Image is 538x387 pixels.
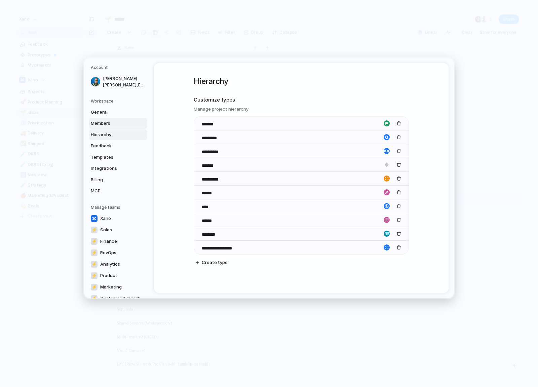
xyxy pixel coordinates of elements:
[91,120,134,127] span: Members
[194,106,409,112] h3: Manage project hierarchy
[100,238,117,245] span: Finance
[194,96,409,104] h2: Customize types
[100,249,116,256] span: RevOps
[91,261,98,267] div: ⚡
[100,227,112,233] span: Sales
[91,109,134,115] span: General
[89,236,147,246] a: ⚡Finance
[89,107,147,117] a: General
[91,238,98,244] div: ⚡
[91,165,134,172] span: Integrations
[91,143,134,149] span: Feedback
[103,75,146,82] span: [PERSON_NAME]
[89,129,147,140] a: Hierarchy
[91,176,134,183] span: Billing
[89,247,147,258] a: ⚡RevOps
[89,281,147,292] a: ⚡Marketing
[89,141,147,151] a: Feedback
[89,73,147,90] a: [PERSON_NAME][PERSON_NAME][EMAIL_ADDRESS][DOMAIN_NAME]
[91,249,98,256] div: ⚡
[89,293,147,304] a: ⚡Customer Support
[91,204,147,210] h5: Manage teams
[89,259,147,269] a: ⚡Analytics
[89,224,147,235] a: ⚡Sales
[91,154,134,160] span: Templates
[91,188,134,194] span: MCP
[100,284,122,291] span: Marketing
[89,186,147,196] a: MCP
[91,131,134,138] span: Hierarchy
[89,118,147,129] a: Members
[91,65,147,71] h5: Account
[91,283,98,290] div: ⚡
[100,215,111,222] span: Xano
[100,295,140,302] span: Customer Support
[194,75,409,87] h1: Hierarchy
[89,270,147,281] a: ⚡Product
[91,272,98,279] div: ⚡
[100,272,117,279] span: Product
[91,295,98,302] div: ⚡
[103,82,146,88] span: [PERSON_NAME][EMAIL_ADDRESS][DOMAIN_NAME]
[89,213,147,224] a: Xano
[193,258,230,267] button: Create type
[100,261,120,268] span: Analytics
[89,174,147,185] a: Billing
[91,98,147,104] h5: Workspace
[202,259,228,266] span: Create type
[91,226,98,233] div: ⚡
[89,163,147,174] a: Integrations
[89,152,147,162] a: Templates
